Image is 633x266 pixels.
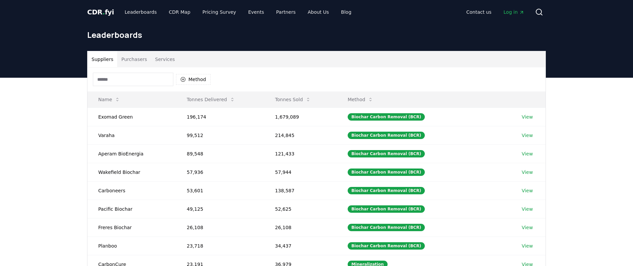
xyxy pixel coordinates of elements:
button: Method [176,74,211,85]
td: Pacific Biochar [88,200,176,218]
div: Biochar Carbon Removal (BCR) [348,150,425,157]
td: Planboo [88,237,176,255]
a: View [522,150,533,157]
div: Biochar Carbon Removal (BCR) [348,169,425,176]
div: Biochar Carbon Removal (BCR) [348,187,425,194]
td: 121,433 [264,144,337,163]
button: Name [93,93,125,106]
td: Exomad Green [88,108,176,126]
button: Tonnes Sold [270,93,316,106]
div: Biochar Carbon Removal (BCR) [348,113,425,121]
td: Varaha [88,126,176,144]
div: Biochar Carbon Removal (BCR) [348,132,425,139]
a: View [522,132,533,139]
nav: Main [461,6,530,18]
span: . [103,8,105,16]
td: 214,845 [264,126,337,144]
td: 57,936 [176,163,264,181]
td: 34,437 [264,237,337,255]
div: Biochar Carbon Removal (BCR) [348,224,425,231]
td: 26,108 [264,218,337,237]
td: Wakefield Biochar [88,163,176,181]
td: 138,587 [264,181,337,200]
button: Suppliers [88,51,117,67]
nav: Main [119,6,357,18]
a: View [522,224,533,231]
td: 52,625 [264,200,337,218]
a: View [522,206,533,212]
td: 1,679,089 [264,108,337,126]
span: Log in [504,9,524,15]
td: Freres Biochar [88,218,176,237]
a: Events [243,6,269,18]
button: Method [342,93,379,106]
a: CDR.fyi [87,7,114,17]
a: View [522,243,533,249]
a: Leaderboards [119,6,162,18]
td: 99,512 [176,126,264,144]
a: View [522,187,533,194]
button: Tonnes Delivered [181,93,240,106]
span: CDR fyi [87,8,114,16]
td: 26,108 [176,218,264,237]
a: About Us [302,6,334,18]
td: 89,548 [176,144,264,163]
a: CDR Map [164,6,196,18]
td: 49,125 [176,200,264,218]
div: Biochar Carbon Removal (BCR) [348,205,425,213]
a: View [522,169,533,176]
div: Biochar Carbon Removal (BCR) [348,242,425,250]
h1: Leaderboards [87,29,546,40]
td: Carboneers [88,181,176,200]
td: 57,944 [264,163,337,181]
button: Services [151,51,179,67]
a: Contact us [461,6,497,18]
td: 196,174 [176,108,264,126]
a: View [522,114,533,120]
a: Blog [336,6,357,18]
a: Partners [271,6,301,18]
td: Aperam BioEnergia [88,144,176,163]
a: Pricing Survey [197,6,241,18]
button: Purchasers [117,51,151,67]
td: 23,718 [176,237,264,255]
a: Log in [498,6,530,18]
td: 53,601 [176,181,264,200]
